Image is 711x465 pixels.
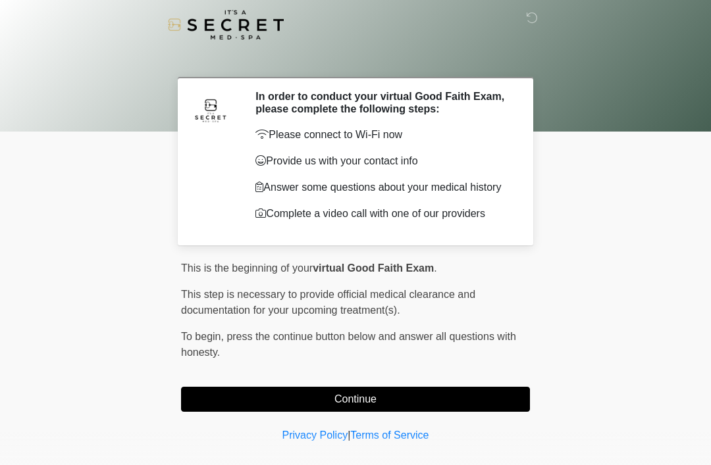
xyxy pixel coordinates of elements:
[255,206,510,222] p: Complete a video call with one of our providers
[255,153,510,169] p: Provide us with your contact info
[181,331,226,342] span: To begin,
[255,90,510,115] h2: In order to conduct your virtual Good Faith Exam, please complete the following steps:
[181,331,516,358] span: press the continue button below and answer all questions with honesty.
[181,262,313,274] span: This is the beginning of your
[434,262,436,274] span: .
[348,429,350,441] a: |
[191,90,230,130] img: Agent Avatar
[168,10,284,39] img: It's A Secret Med Spa Logo
[171,47,540,72] h1: ‎ ‎
[255,180,510,195] p: Answer some questions about your medical history
[282,429,348,441] a: Privacy Policy
[313,262,434,274] strong: virtual Good Faith Exam
[350,429,429,441] a: Terms of Service
[255,127,510,143] p: Please connect to Wi-Fi now
[181,387,530,412] button: Continue
[181,289,475,316] span: This step is necessary to provide official medical clearance and documentation for your upcoming ...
